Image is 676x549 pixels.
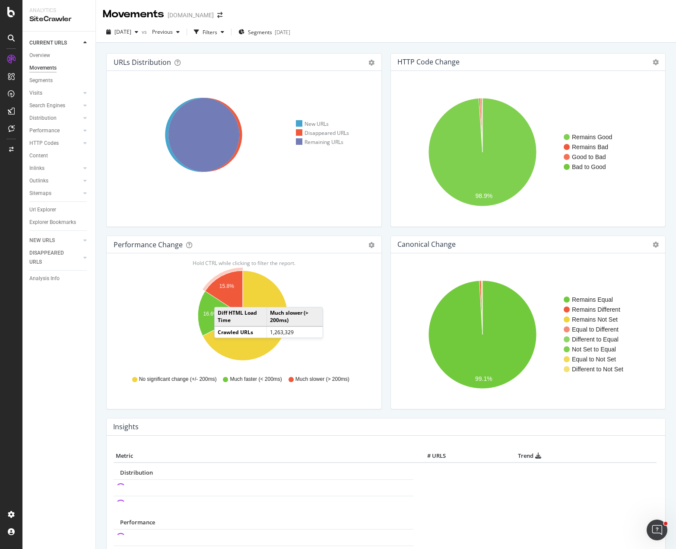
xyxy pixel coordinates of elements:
[572,153,606,160] text: Good to Bad
[267,326,323,338] td: 1,263,329
[296,129,349,137] div: Disappeared URLs
[29,218,76,227] div: Explorer Bookmarks
[397,56,460,68] h4: HTTP Code Change
[219,283,234,289] text: 15.8%
[29,274,60,283] div: Analysis Info
[149,25,183,39] button: Previous
[168,11,214,19] div: [DOMAIN_NAME]
[248,29,272,36] span: Segments
[114,28,131,35] span: 2025 Aug. 8th
[275,29,290,36] div: [DATE]
[215,326,267,338] td: Crawled URLs
[29,64,57,73] div: Movements
[653,59,659,65] i: Options
[29,114,81,123] a: Distribution
[29,101,81,110] a: Search Engines
[572,336,619,343] text: Different to Equal
[29,126,60,135] div: Performance
[653,242,659,248] i: Options
[368,60,374,66] div: gear
[398,267,655,402] svg: A chart.
[29,164,81,173] a: Inlinks
[475,193,492,200] text: 98.9%
[29,76,89,85] a: Segments
[29,218,89,227] a: Explorer Bookmarks
[217,12,222,18] div: arrow-right-arrow-left
[203,311,218,317] text: 16.6%
[29,51,50,60] div: Overview
[475,375,492,382] text: 99.1%
[29,38,67,48] div: CURRENT URLS
[29,126,81,135] a: Performance
[647,520,667,540] iframe: Intercom live chat
[114,58,171,67] div: URLs Distribution
[29,164,44,173] div: Inlinks
[203,29,217,36] div: Filters
[29,205,89,214] a: Url Explorer
[29,114,57,123] div: Distribution
[29,249,73,267] div: DISAPPEARED URLS
[29,14,89,24] div: SiteCrawler
[29,189,51,198] div: Sitemaps
[149,28,173,35] span: Previous
[114,267,371,367] svg: A chart.
[29,189,81,198] a: Sitemaps
[29,76,53,85] div: Segments
[29,151,48,160] div: Content
[235,25,294,39] button: Segments[DATE]
[29,249,81,267] a: DISAPPEARED URLS
[267,307,323,326] td: Much slower (> 200ms)
[572,326,619,333] text: Equal to Different
[29,274,89,283] a: Analysis Info
[295,376,349,383] span: Much slower (> 200ms)
[215,307,267,326] td: Diff HTML Load Time
[572,134,612,140] text: Remains Good
[296,120,329,128] div: New URLs
[120,518,155,526] span: Performance
[368,242,374,248] div: gear
[29,89,81,98] a: Visits
[29,51,89,60] a: Overview
[572,366,623,373] text: Different to Not Set
[572,316,618,323] text: Remains Not Set
[572,296,613,303] text: Remains Equal
[29,205,56,214] div: Url Explorer
[190,25,228,39] button: Filters
[29,64,89,73] a: Movements
[29,176,48,185] div: Outlinks
[29,139,59,148] div: HTTP Codes
[29,89,42,98] div: Visits
[413,450,448,463] th: # URLS
[120,469,153,476] span: Distribution
[29,151,89,160] a: Content
[29,7,89,14] div: Analytics
[572,346,616,353] text: Not Set to Equal
[103,7,164,22] div: Movements
[230,376,282,383] span: Much faster (< 200ms)
[572,356,616,363] text: Equal to Not Set
[103,25,142,39] button: [DATE]
[29,101,65,110] div: Search Engines
[29,139,81,148] a: HTTP Codes
[398,85,655,220] svg: A chart.
[572,306,620,313] text: Remains Different
[114,450,413,463] th: Metric
[142,28,149,35] span: vs
[397,239,456,250] h4: Canonical Change
[448,450,611,463] th: Trend
[29,176,81,185] a: Outlinks
[572,144,608,150] text: Remains Bad
[572,163,606,170] text: Bad to Good
[114,240,183,249] div: Performance Change
[29,38,81,48] a: CURRENT URLS
[113,421,139,433] h4: Insights
[296,138,343,146] div: Remaining URLs
[29,236,55,245] div: NEW URLS
[29,236,81,245] a: NEW URLS
[139,376,217,383] span: No significant change (+/- 200ms)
